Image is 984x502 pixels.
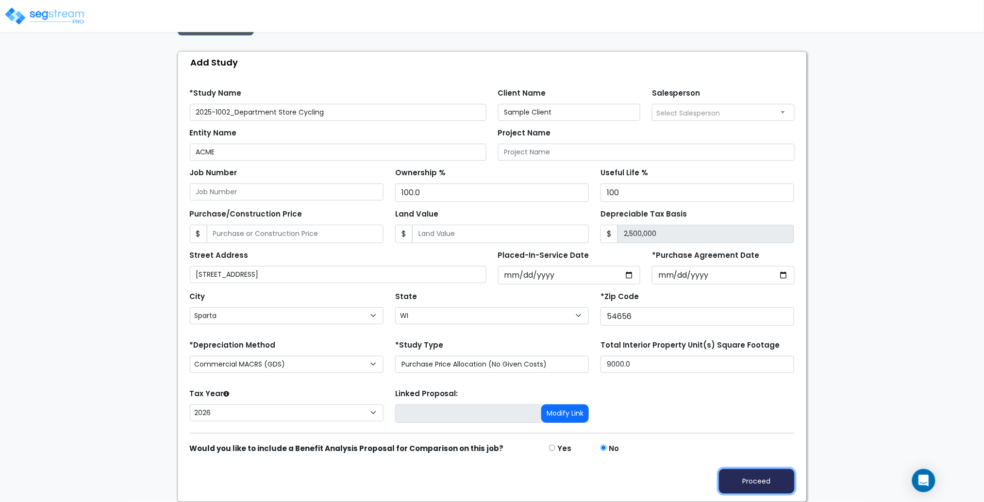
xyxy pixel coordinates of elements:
label: Street Address [190,250,249,261]
span: $ [600,225,618,243]
label: City [190,291,205,302]
span: Select Salesperson [656,108,720,118]
label: Tax Year [190,388,230,400]
label: Client Name [498,88,546,99]
label: No [609,443,619,454]
label: Purchase/Construction Price [190,209,302,220]
input: Purchase or Construction Price [207,225,384,243]
strong: Would you like to include a Benefit Analysis Proposal for Comparison on this job? [190,443,504,453]
input: 0.00 [617,225,794,243]
div: Add Study [183,52,806,73]
span: $ [190,225,207,243]
label: Placed-In-Service Date [498,250,589,261]
input: Client Name [498,104,641,121]
button: Modify Link [541,404,589,423]
img: logo_pro_r.png [4,6,86,26]
label: Land Value [395,209,438,220]
label: *Purchase Agreement Date [652,250,760,261]
input: Street Address [190,266,486,283]
label: Ownership % [395,167,446,179]
label: Project Name [498,128,551,139]
label: Salesperson [652,88,700,99]
input: Study Name [190,104,486,121]
input: Ownership % [395,184,589,202]
label: Depreciable Tax Basis [600,209,687,220]
label: Job Number [190,167,237,179]
input: Zip Code [600,307,794,326]
button: Proceed [719,469,795,494]
label: Useful Life % [600,167,648,179]
input: Job Number [190,184,384,201]
input: Purchase Date [652,266,795,284]
label: *Depreciation Method [190,340,276,351]
label: Total Interior Property Unit(s) Square Footage [600,340,780,351]
label: Entity Name [190,128,237,139]
input: Useful Life % [600,184,794,202]
label: *Study Type [395,340,443,351]
input: Entity Name [190,144,486,161]
input: total square foot [600,356,794,373]
label: *Study Name [190,88,242,99]
span: $ [395,225,413,243]
label: Linked Proposal: [395,388,458,400]
label: *Zip Code [600,291,639,302]
input: Land Value [412,225,589,243]
label: Yes [557,443,571,454]
div: Open Intercom Messenger [912,469,935,492]
input: Project Name [498,144,795,161]
label: State [395,291,417,302]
